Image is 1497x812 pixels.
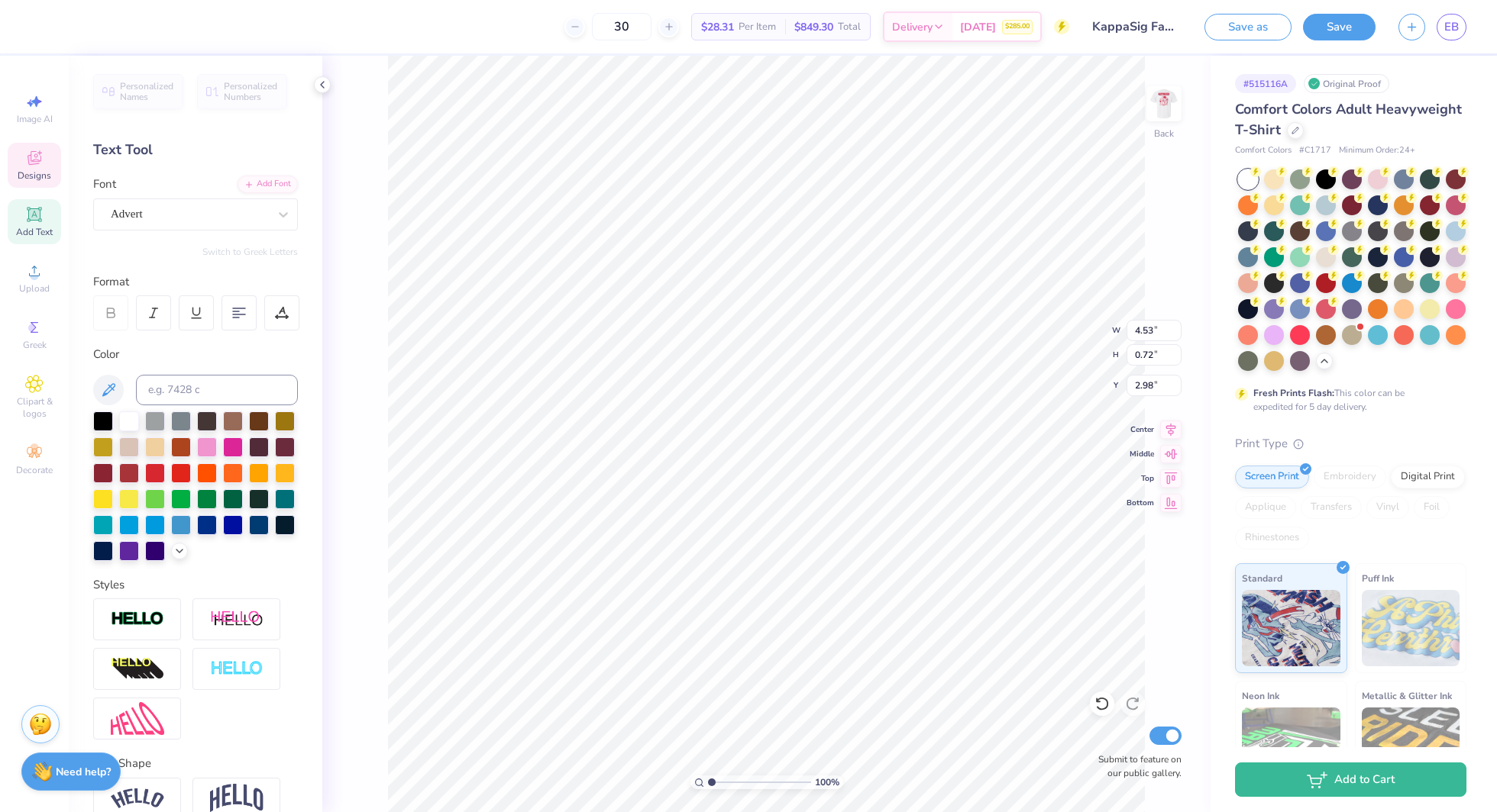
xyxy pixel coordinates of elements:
span: Neon Ink [1242,688,1279,704]
img: 3d Illusion [111,657,164,681]
span: Comfort Colors Adult Heavyweight T-Shirt [1235,100,1462,139]
input: – – [592,13,652,40]
img: Stroke [111,611,164,628]
span: $849.30 [794,19,833,35]
span: Top [1127,473,1154,484]
button: Save [1303,14,1376,40]
img: Arc [111,788,164,809]
label: Font [93,176,116,193]
div: Add Font [238,176,298,193]
span: [DATE] [960,19,996,35]
span: Comfort Colors [1235,144,1292,157]
img: Free Distort [111,702,164,735]
button: Save as [1204,14,1292,40]
img: Standard [1242,590,1340,666]
img: Puff Ink [1362,590,1460,666]
div: This color can be expedited for 5 day delivery. [1253,386,1441,414]
div: Original Proof [1304,74,1389,93]
span: Greek [23,339,47,351]
span: $28.31 [701,19,734,35]
span: Metallic & Glitter Ink [1362,688,1452,704]
button: Add to Cart [1235,762,1466,797]
span: Designs [18,169,51,182]
span: 100 % [815,775,839,789]
input: e.g. 7428 c [136,375,298,405]
span: Clipart & logos [8,395,61,420]
span: Total [838,19,861,35]
span: Personalized Numbers [224,81,278,102]
div: Embroidery [1314,466,1386,488]
span: Add Text [16,226,53,238]
img: Negative Space [210,660,264,678]
div: Styles [93,576,298,594]
div: Vinyl [1366,496,1409,519]
span: Bottom [1127,498,1154,508]
span: $285.00 [1005,21,1030,32]
span: EB [1444,18,1459,36]
span: Puff Ink [1362,570,1394,586]
span: Delivery [892,19,933,35]
div: Color [93,346,298,363]
a: EB [1437,14,1466,40]
span: Decorate [16,464,53,476]
div: Rhinestones [1235,527,1309,549]
img: Neon Ink [1242,707,1340,784]
div: Digital Print [1391,466,1465,488]
div: Text Shape [93,755,298,772]
div: Format [93,273,299,291]
img: Metallic & Glitter Ink [1362,707,1460,784]
span: Standard [1242,570,1282,586]
input: Untitled Design [1081,11,1193,42]
span: Image AI [17,113,53,125]
span: Upload [19,282,50,295]
div: Foil [1414,496,1450,519]
div: Text Tool [93,140,298,160]
button: Switch to Greek Letters [202,246,298,258]
div: Print Type [1235,435,1466,453]
div: Applique [1235,496,1296,519]
div: Screen Print [1235,466,1309,488]
label: Submit to feature on our public gallery. [1090,752,1182,780]
div: Transfers [1301,496,1362,519]
div: Back [1154,127,1174,140]
div: # 515116A [1235,74,1296,93]
span: Middle [1127,449,1154,459]
span: # C1717 [1299,144,1331,157]
span: Center [1127,424,1154,435]
strong: Need help? [56,765,111,779]
strong: Fresh Prints Flash: [1253,387,1334,399]
span: Personalized Names [120,81,174,102]
span: Minimum Order: 24 + [1339,144,1415,157]
img: Back [1149,89,1179,119]
span: Per Item [739,19,776,35]
img: Shadow [210,610,264,629]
